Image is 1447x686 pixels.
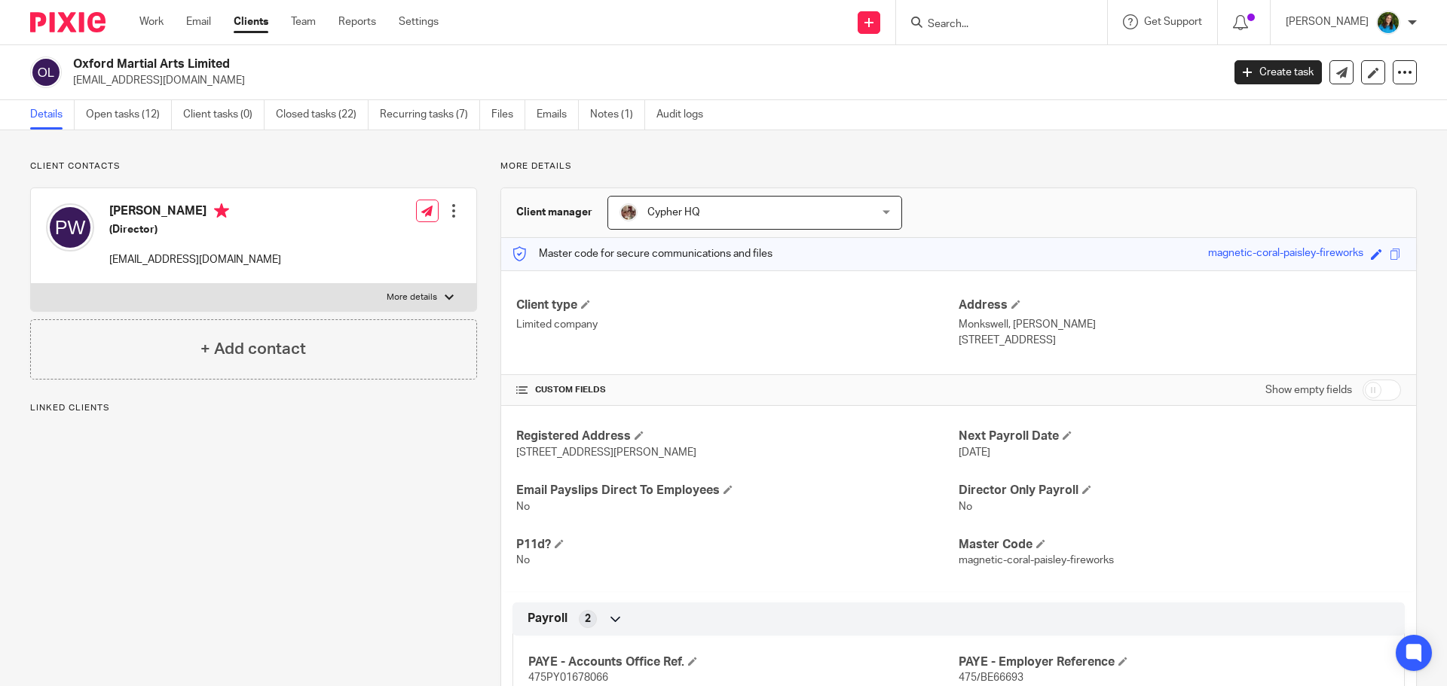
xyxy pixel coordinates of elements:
[516,428,959,444] h4: Registered Address
[30,12,106,32] img: Pixie
[380,100,480,130] a: Recurring tasks (7)
[528,611,567,627] span: Payroll
[516,483,959,498] h4: Email Payslips Direct To Employees
[109,203,281,222] h4: [PERSON_NAME]
[656,100,714,130] a: Audit logs
[516,317,959,332] p: Limited company
[73,73,1212,88] p: [EMAIL_ADDRESS][DOMAIN_NAME]
[590,100,645,130] a: Notes (1)
[186,14,211,29] a: Email
[73,56,984,72] h2: Oxford Martial Arts Limited
[500,160,1417,172] p: More details
[959,317,1401,332] p: Monkswell, [PERSON_NAME]
[959,333,1401,348] p: [STREET_ADDRESS]
[926,18,1062,32] input: Search
[528,654,959,670] h4: PAYE - Accounts Office Ref.
[109,252,281,267] p: [EMAIL_ADDRESS][DOMAIN_NAME]
[109,222,281,237] h5: (Director)
[1265,383,1352,398] label: Show empty fields
[291,14,316,29] a: Team
[959,672,1023,683] span: 475/BE66693
[1208,245,1363,263] div: magnetic-coral-paisley-fireworks
[516,502,530,512] span: No
[516,384,959,396] h4: CUSTOM FIELDS
[512,246,772,261] p: Master code for secure communications and files
[276,100,369,130] a: Closed tasks (22)
[516,205,592,220] h3: Client manager
[959,555,1114,566] span: magnetic-coral-paisley-fireworks
[200,337,306,361] h4: + Add contact
[585,611,591,627] span: 2
[528,672,608,683] span: 475PY01678066
[537,100,579,130] a: Emails
[1376,11,1400,35] img: 19mgNEzy.jpeg
[30,56,62,88] img: svg%3E
[959,447,990,458] span: [DATE]
[959,502,972,512] span: No
[959,537,1401,553] h4: Master Code
[647,207,700,218] span: Cypher HQ
[139,14,164,29] a: Work
[491,100,525,130] a: Files
[30,402,477,414] p: Linked clients
[516,297,959,313] h4: Client type
[516,447,696,458] span: [STREET_ADDRESS][PERSON_NAME]
[1234,60,1322,84] a: Create task
[46,203,94,252] img: svg%3E
[30,100,75,130] a: Details
[214,203,229,218] i: Primary
[399,14,439,29] a: Settings
[86,100,172,130] a: Open tasks (12)
[959,654,1389,670] h4: PAYE - Employer Reference
[959,428,1401,444] h4: Next Payroll Date
[516,555,530,566] span: No
[959,297,1401,313] h4: Address
[387,291,437,303] p: More details
[619,203,638,221] img: A9EA1D9F-5CC4-4D49-85F1-B1749FAF3577.jpeg
[183,100,265,130] a: Client tasks (0)
[338,14,376,29] a: Reports
[30,160,477,172] p: Client contacts
[234,14,268,29] a: Clients
[1144,17,1202,27] span: Get Support
[1286,14,1369,29] p: [PERSON_NAME]
[516,537,959,553] h4: P11d?
[959,483,1401,498] h4: Director Only Payroll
